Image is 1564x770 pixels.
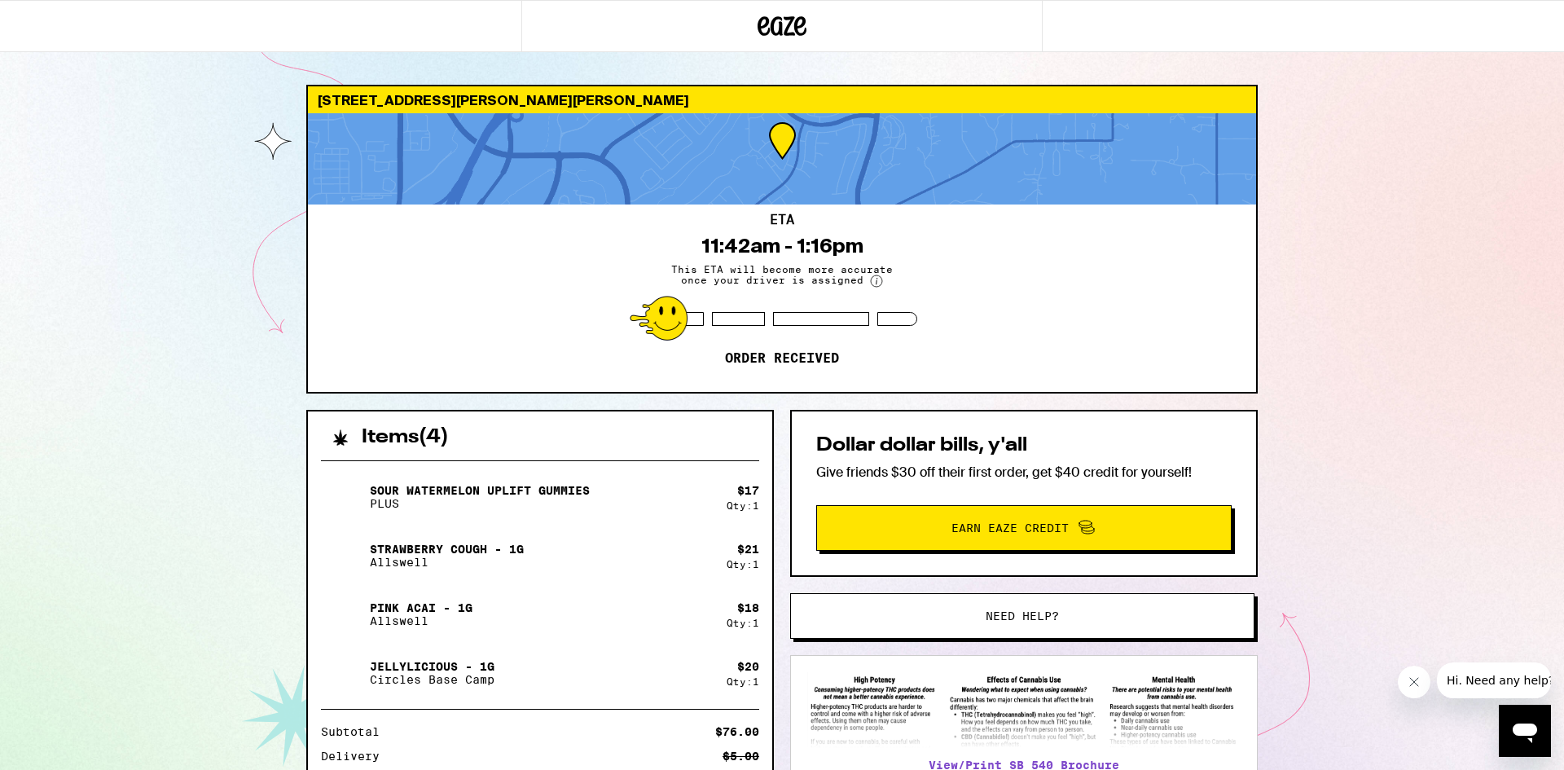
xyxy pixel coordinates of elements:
[362,428,449,447] h2: Items ( 4 )
[725,350,839,367] p: Order received
[770,213,794,227] h2: ETA
[370,601,472,614] p: Pink Acai - 1g
[370,614,472,627] p: Allswell
[737,601,759,614] div: $ 18
[986,610,1059,622] span: Need help?
[370,484,590,497] p: Sour Watermelon UPLIFT Gummies
[370,556,524,569] p: Allswell
[321,726,391,737] div: Subtotal
[727,618,759,628] div: Qty: 1
[727,559,759,570] div: Qty: 1
[660,264,904,288] span: This ETA will become more accurate once your driver is assigned
[321,750,391,762] div: Delivery
[370,660,494,673] p: Jellylicious - 1g
[715,726,759,737] div: $76.00
[951,522,1069,534] span: Earn Eaze Credit
[737,484,759,497] div: $ 17
[370,543,524,556] p: Strawberry Cough - 1g
[1398,666,1430,698] iframe: Close message
[727,500,759,511] div: Qty: 1
[1437,662,1551,698] iframe: Message from company
[10,11,117,24] span: Hi. Need any help?
[816,505,1232,551] button: Earn Eaze Credit
[807,672,1241,748] img: SB 540 Brochure preview
[370,497,590,510] p: PLUS
[723,750,759,762] div: $5.00
[737,660,759,673] div: $ 20
[816,464,1232,481] p: Give friends $30 off their first order, get $40 credit for yourself!
[790,593,1254,639] button: Need help?
[321,650,367,696] img: Jellylicious - 1g
[321,533,367,579] img: Strawberry Cough - 1g
[701,235,863,257] div: 11:42am - 1:16pm
[727,676,759,687] div: Qty: 1
[321,474,367,520] img: Sour Watermelon UPLIFT Gummies
[308,86,1256,113] div: [STREET_ADDRESS][PERSON_NAME][PERSON_NAME]
[737,543,759,556] div: $ 21
[1499,705,1551,757] iframe: Button to launch messaging window
[321,592,367,637] img: Pink Acai - 1g
[370,673,494,686] p: Circles Base Camp
[816,436,1232,455] h2: Dollar dollar bills, y'all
